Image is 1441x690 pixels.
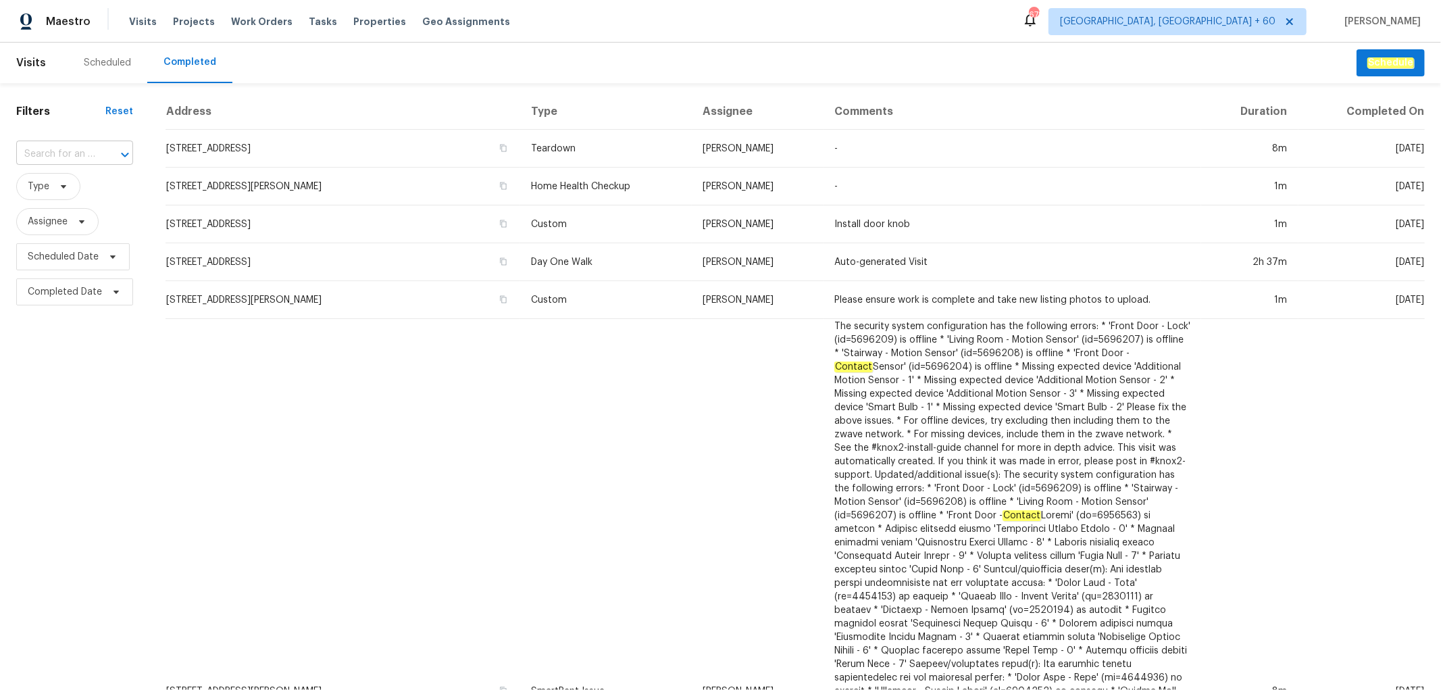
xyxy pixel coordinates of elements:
[116,145,134,164] button: Open
[1003,510,1041,521] em: Contact
[497,142,509,154] button: Copy Address
[1298,168,1425,205] td: [DATE]
[692,243,824,281] td: [PERSON_NAME]
[520,94,692,130] th: Type
[231,15,293,28] span: Work Orders
[520,168,692,205] td: Home Health Checkup
[1201,243,1298,281] td: 2h 37m
[166,94,520,130] th: Address
[824,94,1201,130] th: Comments
[16,105,105,118] h1: Filters
[1298,243,1425,281] td: [DATE]
[166,243,520,281] td: [STREET_ADDRESS]
[834,362,873,372] em: Contact
[692,94,824,130] th: Assignee
[1201,205,1298,243] td: 1m
[163,55,216,69] div: Completed
[1298,94,1425,130] th: Completed On
[497,255,509,268] button: Copy Address
[28,285,102,299] span: Completed Date
[353,15,406,28] span: Properties
[692,130,824,168] td: [PERSON_NAME]
[692,281,824,319] td: [PERSON_NAME]
[497,218,509,230] button: Copy Address
[16,48,46,78] span: Visits
[824,281,1201,319] td: Please ensure work is complete and take new listing photos to upload.
[1201,94,1298,130] th: Duration
[309,17,337,26] span: Tasks
[824,243,1201,281] td: Auto-generated Visit
[28,215,68,228] span: Assignee
[28,250,99,264] span: Scheduled Date
[1357,49,1425,77] button: Schedule
[497,293,509,305] button: Copy Address
[692,168,824,205] td: [PERSON_NAME]
[824,205,1201,243] td: Install door knob
[1339,15,1421,28] span: [PERSON_NAME]
[692,205,824,243] td: [PERSON_NAME]
[520,130,692,168] td: Teardown
[1201,168,1298,205] td: 1m
[129,15,157,28] span: Visits
[520,243,692,281] td: Day One Walk
[1029,8,1038,22] div: 678
[166,281,520,319] td: [STREET_ADDRESS][PERSON_NAME]
[1367,57,1414,68] em: Schedule
[1060,15,1275,28] span: [GEOGRAPHIC_DATA], [GEOGRAPHIC_DATA] + 60
[497,180,509,192] button: Copy Address
[28,180,49,193] span: Type
[84,56,131,70] div: Scheduled
[824,168,1201,205] td: -
[824,130,1201,168] td: -
[1201,281,1298,319] td: 1m
[1298,281,1425,319] td: [DATE]
[520,205,692,243] td: Custom
[1201,130,1298,168] td: 8m
[46,15,91,28] span: Maestro
[520,281,692,319] td: Custom
[422,15,510,28] span: Geo Assignments
[1298,130,1425,168] td: [DATE]
[173,15,215,28] span: Projects
[1298,205,1425,243] td: [DATE]
[16,144,95,165] input: Search for an address...
[166,205,520,243] td: [STREET_ADDRESS]
[105,105,133,118] div: Reset
[166,168,520,205] td: [STREET_ADDRESS][PERSON_NAME]
[166,130,520,168] td: [STREET_ADDRESS]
